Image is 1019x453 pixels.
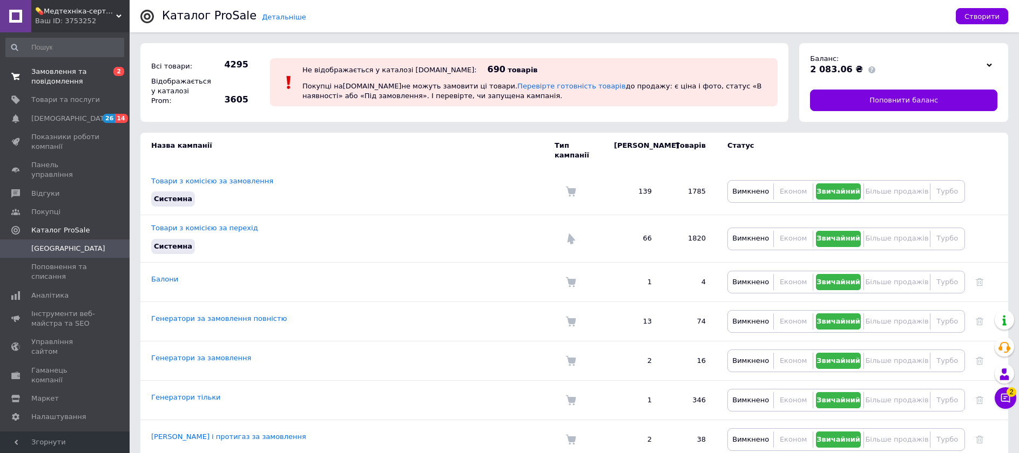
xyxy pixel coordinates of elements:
[810,64,863,74] span: 2 083.06 ₴
[565,355,576,366] img: Комісія за замовлення
[151,433,306,441] a: [PERSON_NAME] і протигаз за замовлення
[31,291,69,300] span: Аналітика
[777,313,809,330] button: Економ
[995,387,1016,409] button: Чат з покупцем2
[211,59,248,71] span: 4295
[565,316,576,327] img: Комісія за замовлення
[867,431,927,448] button: Більше продажів
[780,396,807,404] span: Економ
[732,278,769,286] span: Вимкнено
[777,231,809,247] button: Економ
[976,396,983,404] a: Видалити
[731,353,771,369] button: Вимкнено
[816,274,861,290] button: Звичайний
[816,396,860,404] span: Звичайний
[867,231,927,247] button: Більше продажів
[663,380,717,420] td: 346
[154,195,192,203] span: Системна
[603,168,663,215] td: 139
[731,392,771,408] button: Вимкнено
[936,396,958,404] span: Турбо
[865,435,928,443] span: Більше продажів
[151,177,273,185] a: Товари з комісією за замовлення
[867,183,927,200] button: Більше продажів
[603,380,663,420] td: 1
[976,278,983,286] a: Видалити
[777,392,809,408] button: Економ
[936,317,958,325] span: Турбо
[732,435,769,443] span: Вимкнено
[140,133,555,168] td: Назва кампанії
[103,114,115,123] span: 26
[31,412,86,422] span: Налаштування
[780,435,807,443] span: Економ
[663,215,717,262] td: 1820
[565,277,576,287] img: Комісія за замовлення
[31,67,100,86] span: Замовлення та повідомлення
[663,262,717,301] td: 4
[964,12,1000,20] span: Створити
[933,231,962,247] button: Турбо
[976,435,983,443] a: Видалити
[31,114,111,123] span: [DEMOGRAPHIC_DATA]
[113,67,124,76] span: 2
[731,183,771,200] button: Вимкнено
[933,392,962,408] button: Турбо
[777,353,809,369] button: Економ
[603,341,663,380] td: 2
[555,133,603,168] td: Тип кампанії
[816,356,860,365] span: Звичайний
[732,234,769,242] span: Вимкнено
[35,16,130,26] div: Ваш ID: 3753252
[31,95,100,105] span: Товари та послуги
[565,186,576,197] img: Комісія за замовлення
[31,262,100,282] span: Поповнення та списання
[780,278,807,286] span: Економ
[865,187,928,195] span: Більше продажів
[933,274,962,290] button: Турбо
[816,353,861,369] button: Звичайний
[149,74,208,109] div: Відображається у каталозі Prom:
[663,341,717,380] td: 16
[31,160,100,180] span: Панель управління
[115,114,127,123] span: 14
[816,183,861,200] button: Звичайний
[31,309,100,328] span: Інструменти веб-майстра та SEO
[565,434,576,445] img: Комісія за замовлення
[603,215,663,262] td: 66
[780,356,807,365] span: Економ
[976,317,983,325] a: Видалити
[933,183,962,200] button: Турбо
[663,168,717,215] td: 1785
[867,353,927,369] button: Більше продажів
[31,366,100,385] span: Гаманець компанії
[867,392,927,408] button: Більше продажів
[869,95,938,105] span: Поповнити баланс
[517,82,626,90] a: Перевірте готовність товарів
[867,274,927,290] button: Більше продажів
[31,394,59,403] span: Маркет
[151,275,178,283] a: Балони
[865,396,928,404] span: Більше продажів
[810,54,839,63] span: Баланс:
[976,356,983,365] a: Видалити
[35,6,116,16] span: 💊Медтехніка-сертифіковане медичне обладнання💊
[780,317,807,325] span: Економ
[865,356,928,365] span: Більше продажів
[717,133,965,168] td: Статус
[816,317,860,325] span: Звичайний
[816,313,861,330] button: Звичайний
[731,231,771,247] button: Вимкнено
[488,64,505,74] span: 690
[933,313,962,330] button: Турбо
[777,431,809,448] button: Економ
[31,244,105,253] span: [GEOGRAPHIC_DATA]
[31,132,100,152] span: Показники роботи компанії
[810,90,997,111] a: Поповнити баланс
[816,392,861,408] button: Звичайний
[732,187,769,195] span: Вимкнено
[31,225,90,235] span: Каталог ProSale
[281,74,297,91] img: :exclamation:
[151,224,258,232] a: Товари з комісією за перехід
[936,234,958,242] span: Турбо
